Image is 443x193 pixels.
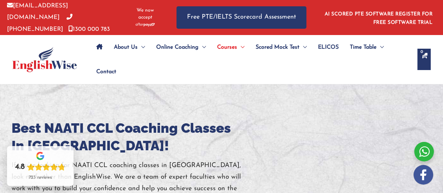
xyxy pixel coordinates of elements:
div: Rating: 4.8 out of 5 [15,162,65,172]
a: Online CoachingMenu Toggle [151,35,212,60]
span: Scored Mock Test [256,35,299,60]
span: We now accept [131,7,159,21]
span: Menu Toggle [237,35,244,60]
span: Menu Toggle [138,35,145,60]
span: Contact [96,60,116,84]
div: 723 reviews [29,175,52,180]
img: cropped-ew-logo [12,47,77,72]
span: Online Coaching [156,35,199,60]
a: 1300 000 783 [68,26,110,32]
nav: Site Navigation: Main Menu [91,35,410,84]
span: Time Table [350,35,376,60]
h1: Best NAATI CCL Coaching Classes In [GEOGRAPHIC_DATA]! [12,119,257,154]
img: white-facebook.png [414,165,433,185]
a: [EMAIL_ADDRESS][DOMAIN_NAME] [7,3,68,20]
aside: Header Widget 1 [320,6,436,29]
span: Menu Toggle [376,35,384,60]
span: ELICOS [318,35,339,60]
a: Free PTE/IELTS Scorecard Assessment [176,6,306,28]
a: AI SCORED PTE SOFTWARE REGISTER FOR FREE SOFTWARE TRIAL [325,12,433,25]
div: 4.8 [15,162,25,172]
a: [PHONE_NUMBER] [7,14,72,32]
a: About UsMenu Toggle [108,35,151,60]
span: Menu Toggle [299,35,307,60]
span: About Us [114,35,138,60]
a: ELICOS [312,35,344,60]
a: Scored Mock TestMenu Toggle [250,35,312,60]
a: CoursesMenu Toggle [212,35,250,60]
a: Time TableMenu Toggle [344,35,389,60]
a: Contact [91,60,116,84]
span: Menu Toggle [199,35,206,60]
a: View Shopping Cart, empty [417,49,431,70]
span: Courses [217,35,237,60]
img: Afterpay-Logo [136,23,155,27]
